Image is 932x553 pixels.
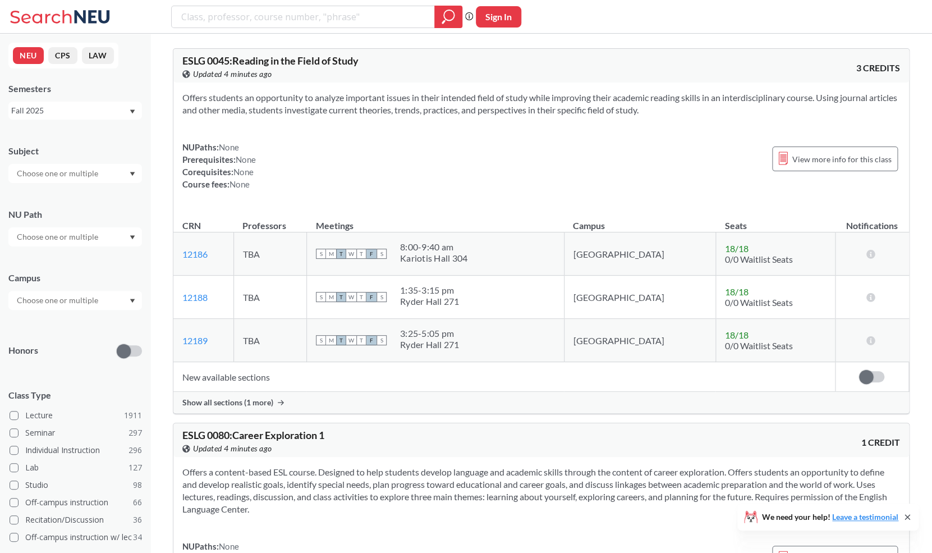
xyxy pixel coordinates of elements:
label: Seminar [10,426,142,440]
label: Individual Instruction [10,443,142,458]
span: None [229,179,250,189]
td: TBA [233,319,306,362]
td: TBA [233,232,306,276]
span: 18 / 18 [725,330,749,340]
th: Meetings [306,208,564,232]
div: Ryder Hall 271 [400,339,460,350]
div: Dropdown arrow [8,227,142,246]
a: 12186 [182,249,208,259]
span: T [356,249,366,259]
span: None [219,541,239,551]
button: NEU [13,47,44,64]
span: W [346,292,356,302]
span: 0/0 Waitlist Seats [725,254,793,264]
section: Offers students an opportunity to analyze important issues in their intended field of study while... [182,92,900,116]
span: 296 [128,444,142,456]
span: ESLG 0080 : Career Exploration 1 [182,429,324,441]
span: 1 CREDIT [861,436,900,449]
label: Off-campus instruction [10,495,142,510]
div: Fall 2025 [11,104,128,117]
input: Class, professor, course number, "phrase" [180,7,426,26]
td: TBA [233,276,306,319]
span: We need your help! [762,513,898,521]
label: Studio [10,478,142,492]
div: Show all sections (1 more) [173,392,909,413]
span: S [316,335,326,345]
th: Seats [715,208,835,232]
span: 1911 [124,409,142,422]
span: T [356,335,366,345]
svg: Dropdown arrow [130,235,135,240]
label: Lab [10,460,142,475]
div: 8:00 - 9:40 am [400,241,467,253]
span: 66 [133,496,142,509]
span: M [326,335,336,345]
input: Choose one or multiple [11,294,105,307]
div: Ryder Hall 271 [400,296,460,307]
span: 0/0 Waitlist Seats [725,340,793,351]
span: T [336,292,346,302]
span: 3 CREDITS [856,62,900,74]
svg: Dropdown arrow [130,109,135,114]
label: Off-campus instruction w/ lec [10,530,142,545]
span: S [316,249,326,259]
span: None [233,167,254,177]
button: LAW [82,47,114,64]
th: Notifications [835,208,908,232]
button: CPS [48,47,77,64]
td: [GEOGRAPHIC_DATA] [564,232,715,276]
span: 98 [133,479,142,491]
span: 18 / 18 [725,243,749,254]
span: F [366,249,377,259]
svg: magnifying glass [442,9,455,25]
span: W [346,335,356,345]
div: 3:25 - 5:05 pm [400,328,460,339]
input: Choose one or multiple [11,230,105,244]
span: S [377,335,387,345]
svg: Dropdown arrow [130,172,135,176]
a: 12189 [182,335,208,346]
div: Campus [8,272,142,284]
span: 18 / 18 [725,286,749,297]
td: [GEOGRAPHIC_DATA] [564,276,715,319]
div: Fall 2025Dropdown arrow [8,102,142,120]
span: S [377,292,387,302]
span: None [219,142,239,152]
p: Honors [8,344,38,357]
span: S [316,292,326,302]
span: M [326,292,336,302]
span: View more info for this class [792,152,892,166]
div: NUPaths: Prerequisites: Corequisites: Course fees: [182,141,256,190]
span: T [336,335,346,345]
div: NU Path [8,208,142,221]
label: Recitation/Discussion [10,513,142,527]
td: [GEOGRAPHIC_DATA] [564,319,715,362]
a: Leave a testimonial [832,512,898,522]
span: Updated 4 minutes ago [193,442,272,455]
button: Sign In [476,6,521,28]
span: T [356,292,366,302]
td: New available sections [173,362,835,392]
span: 127 [128,461,142,474]
section: Offers a content-based ESL course. Designed to help students develop language and academic skills... [182,466,900,515]
div: Dropdown arrow [8,164,142,183]
span: Updated 4 minutes ago [193,68,272,80]
div: 1:35 - 3:15 pm [400,285,460,296]
th: Professors [233,208,306,232]
span: F [366,335,377,345]
span: None [236,154,256,164]
div: CRN [182,220,201,232]
span: Show all sections (1 more) [182,397,273,408]
span: 0/0 Waitlist Seats [725,297,793,308]
span: M [326,249,336,259]
span: 297 [128,427,142,439]
input: Choose one or multiple [11,167,105,180]
th: Campus [564,208,715,232]
span: T [336,249,346,259]
span: 36 [133,514,142,526]
label: Lecture [10,408,142,423]
a: 12188 [182,292,208,303]
div: Subject [8,145,142,157]
div: magnifying glass [434,6,462,28]
span: Class Type [8,389,142,401]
